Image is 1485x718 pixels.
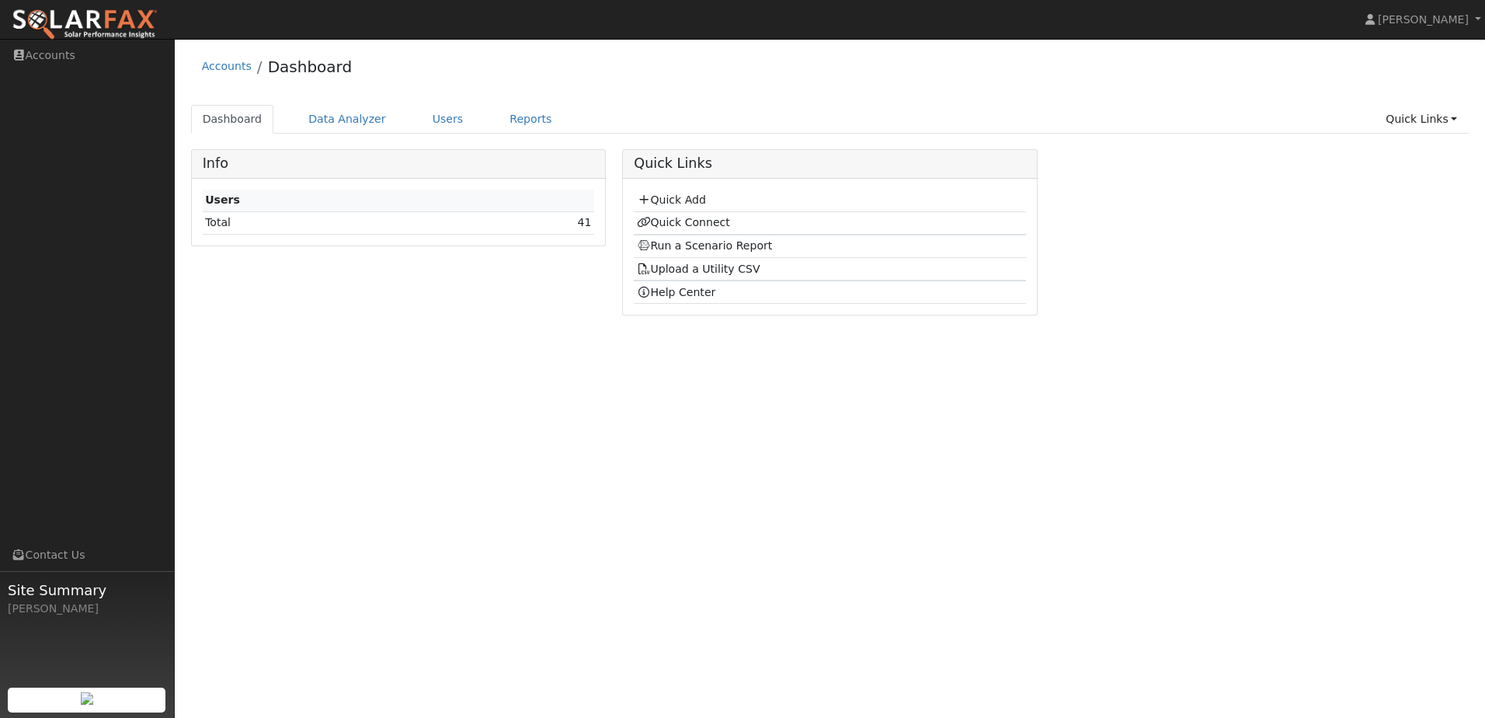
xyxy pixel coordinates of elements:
a: Users [421,105,475,134]
a: Quick Links [1374,105,1469,134]
span: Site Summary [8,580,166,601]
img: retrieve [81,692,93,705]
a: Dashboard [191,105,274,134]
a: Data Analyzer [297,105,398,134]
a: Accounts [202,60,252,72]
span: [PERSON_NAME] [1378,13,1469,26]
img: SolarFax [12,9,158,41]
a: Dashboard [268,58,353,76]
a: Reports [498,105,563,134]
div: [PERSON_NAME] [8,601,166,617]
